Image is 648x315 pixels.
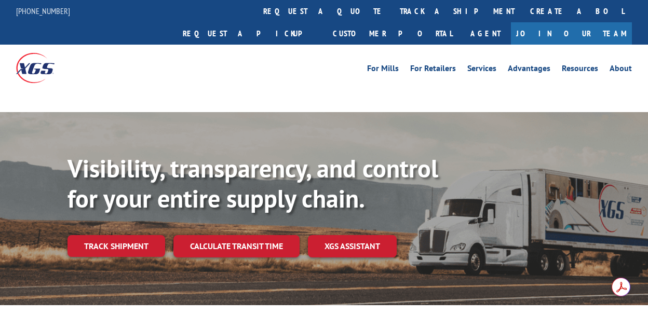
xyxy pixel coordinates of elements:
a: For Retailers [410,64,456,76]
a: For Mills [367,64,399,76]
a: Calculate transit time [173,235,300,257]
a: Join Our Team [511,22,632,45]
b: Visibility, transparency, and control for your entire supply chain. [67,152,438,214]
a: Customer Portal [325,22,460,45]
a: [PHONE_NUMBER] [16,6,70,16]
a: Request a pickup [175,22,325,45]
a: XGS ASSISTANT [308,235,397,257]
a: Agent [460,22,511,45]
a: About [610,64,632,76]
a: Track shipment [67,235,165,257]
a: Services [467,64,496,76]
a: Advantages [508,64,550,76]
a: Resources [562,64,598,76]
